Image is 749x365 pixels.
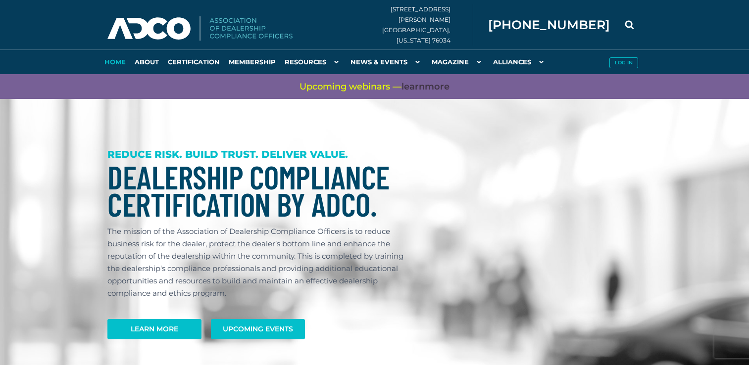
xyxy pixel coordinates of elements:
[427,49,489,74] a: Magazine
[488,19,610,31] span: [PHONE_NUMBER]
[130,49,163,74] a: About
[107,148,413,161] h3: REDUCE RISK. BUILD TRUST. DELIVER VALUE.
[346,49,427,74] a: News & Events
[107,16,293,41] img: Association of Dealership Compliance Officers logo
[401,81,449,93] a: learnmore
[224,49,280,74] a: Membership
[382,4,473,46] div: [STREET_ADDRESS][PERSON_NAME] [GEOGRAPHIC_DATA], [US_STATE] 76034
[107,319,201,339] a: Learn More
[605,49,642,74] a: Log in
[211,319,305,339] a: Upcoming Events
[300,81,449,93] span: Upcoming webinars —
[163,49,224,74] a: Certification
[401,81,425,92] span: learn
[107,163,413,218] h1: Dealership Compliance Certification by ADCO.
[100,49,130,74] a: Home
[489,49,551,74] a: Alliances
[107,225,413,299] p: The mission of the Association of Dealership Compliance Officers is to reduce business risk for t...
[280,49,346,74] a: Resources
[609,57,638,68] button: Log in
